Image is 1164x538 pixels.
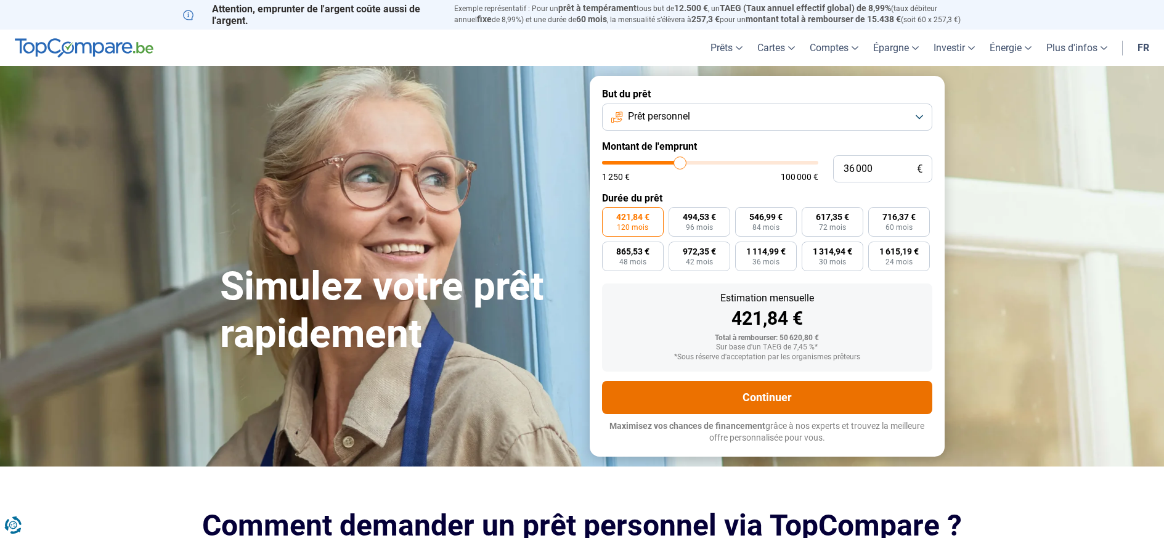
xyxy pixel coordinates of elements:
[602,192,932,204] label: Durée du prêt
[612,343,922,352] div: Sur base d'un TAEG de 7,45 %*
[746,247,786,256] span: 1 114,99 €
[609,421,765,431] span: Maximisez vos chances de financement
[477,14,492,24] span: fixe
[616,213,649,221] span: 421,84 €
[926,30,982,66] a: Investir
[746,14,901,24] span: montant total à rembourser de 15.438 €
[917,164,922,174] span: €
[612,309,922,328] div: 421,84 €
[183,3,439,26] p: Attention, emprunter de l'argent coûte aussi de l'argent.
[683,213,716,221] span: 494,53 €
[691,14,720,24] span: 257,3 €
[628,110,690,123] span: Prêt personnel
[982,30,1039,66] a: Énergie
[816,213,849,221] span: 617,35 €
[885,224,913,231] span: 60 mois
[683,247,716,256] span: 972,35 €
[750,30,802,66] a: Cartes
[602,173,630,181] span: 1 250 €
[819,258,846,266] span: 30 mois
[1039,30,1115,66] a: Plus d'infos
[752,224,779,231] span: 84 mois
[220,263,575,358] h1: Simulez votre prêt rapidement
[813,247,852,256] span: 1 314,94 €
[602,420,932,444] p: grâce à nos experts et trouvez la meilleure offre personnalisée pour vous.
[602,88,932,100] label: But du prêt
[602,381,932,414] button: Continuer
[617,224,648,231] span: 120 mois
[602,104,932,131] button: Prêt personnel
[703,30,750,66] a: Prêts
[1130,30,1157,66] a: fr
[866,30,926,66] a: Épargne
[882,213,916,221] span: 716,37 €
[749,213,783,221] span: 546,99 €
[674,3,708,13] span: 12.500 €
[602,141,932,152] label: Montant de l'emprunt
[576,14,607,24] span: 60 mois
[781,173,818,181] span: 100 000 €
[619,258,646,266] span: 48 mois
[885,258,913,266] span: 24 mois
[819,224,846,231] span: 72 mois
[612,334,922,343] div: Total à rembourser: 50 620,80 €
[802,30,866,66] a: Comptes
[686,258,713,266] span: 42 mois
[686,224,713,231] span: 96 mois
[752,258,779,266] span: 36 mois
[454,3,982,25] p: Exemple représentatif : Pour un tous but de , un (taux débiteur annuel de 8,99%) et une durée de ...
[15,38,153,58] img: TopCompare
[879,247,919,256] span: 1 615,19 €
[558,3,637,13] span: prêt à tempérament
[720,3,891,13] span: TAEG (Taux annuel effectif global) de 8,99%
[612,353,922,362] div: *Sous réserve d'acceptation par les organismes prêteurs
[616,247,649,256] span: 865,53 €
[612,293,922,303] div: Estimation mensuelle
